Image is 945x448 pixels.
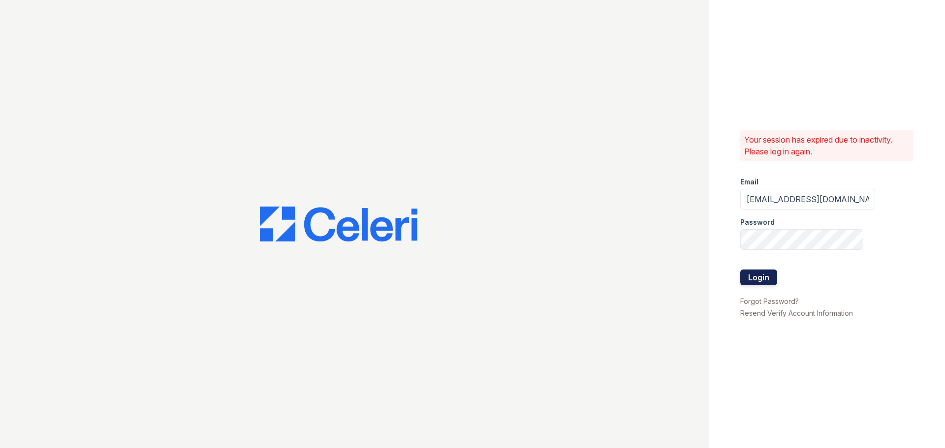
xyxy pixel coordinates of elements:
[260,207,417,242] img: CE_Logo_Blue-a8612792a0a2168367f1c8372b55b34899dd931a85d93a1a3d3e32e68fde9ad4.png
[740,177,758,187] label: Email
[744,134,910,157] p: Your session has expired due to inactivity. Please log in again.
[740,217,775,227] label: Password
[740,309,853,317] a: Resend Verify Account Information
[740,297,799,305] a: Forgot Password?
[740,269,777,285] button: Login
